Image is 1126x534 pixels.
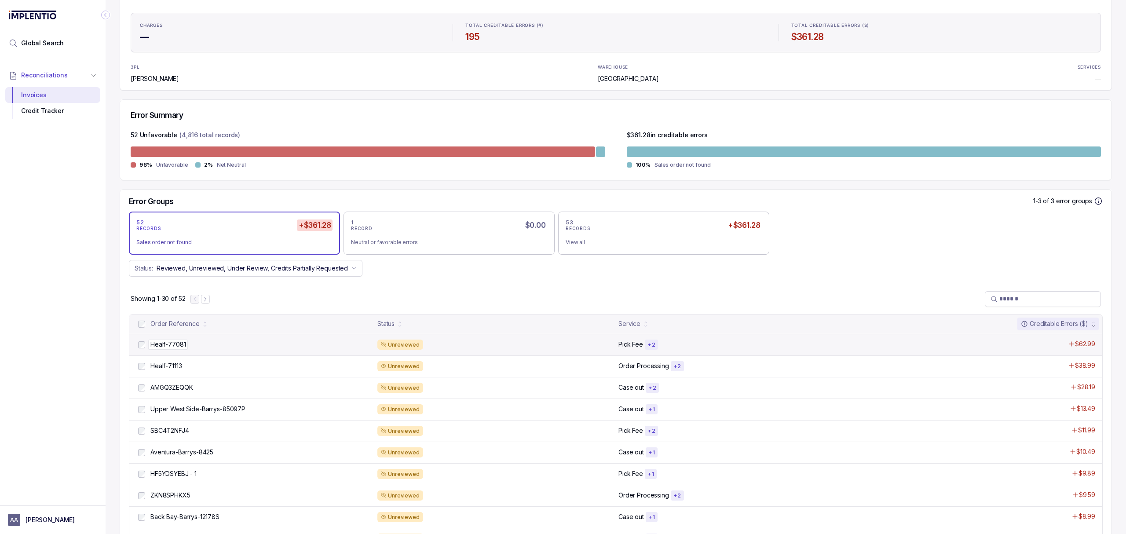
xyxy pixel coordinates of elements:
div: Unreviewed [377,404,423,415]
div: Service [618,319,640,328]
p: 53 [566,219,573,226]
p: [PERSON_NAME] [131,74,179,83]
p: + 2 [648,384,656,391]
p: Healf-77081 [148,340,188,349]
p: + 2 [673,363,681,370]
p: Status: [135,264,153,273]
p: Showing 1-30 of 52 [131,294,185,303]
p: RECORD [351,226,373,231]
p: Pick Fee [618,426,643,435]
div: Remaining page entries [131,294,185,303]
p: Case out [618,383,644,392]
p: ZKN8SPHKX5 [150,491,190,500]
p: [PERSON_NAME] [26,516,75,524]
p: Reviewed, Unreviewed, Under Review, Credits Partially Requested [157,264,348,273]
p: Pick Fee [618,340,643,349]
h5: Error Summary [131,110,183,120]
div: Unreviewed [377,340,423,350]
li: Statistic CHARGES [135,17,446,48]
p: $13.49 [1077,404,1095,413]
p: CHARGES [140,23,163,28]
p: Unfavorable [156,161,188,169]
div: Status [377,319,395,328]
div: Neutral or favorable errors [351,238,540,247]
p: $10.49 [1076,447,1095,456]
p: [GEOGRAPHIC_DATA] [598,74,659,83]
p: + 2 [647,428,655,435]
span: Reconciliations [21,71,68,80]
p: + 1 [648,406,655,413]
p: + 1 [647,471,654,478]
h5: Error Groups [129,197,174,206]
p: 52 [136,219,144,226]
p: Pick Fee [618,469,643,478]
div: Unreviewed [377,383,423,393]
ul: Statistic Highlights [131,13,1101,52]
div: Credit Tracker [12,103,93,119]
div: Collapse Icon [100,10,111,20]
input: checkbox-checkbox [138,363,145,370]
button: Reconciliations [5,66,100,85]
div: Order Reference [150,319,200,328]
input: checkbox-checkbox [138,514,145,521]
div: Unreviewed [377,490,423,501]
div: Unreviewed [377,469,423,479]
p: 1 [351,219,354,226]
div: Unreviewed [377,512,423,523]
p: 3PL [131,65,154,70]
p: $38.99 [1075,361,1095,370]
input: checkbox-checkbox [138,449,145,456]
input: checkbox-checkbox [138,471,145,478]
p: + 2 [673,492,681,499]
p: $28.19 [1077,383,1095,391]
button: Next Page [201,295,210,304]
button: Status:Reviewed, Unreviewed, Under Review, Credits Partially Requested [129,260,362,277]
p: AMGQ3ZEQQK [150,383,193,392]
div: Invoices [12,87,93,103]
span: User initials [8,514,20,526]
p: SBC4T2NFJ4 [150,426,189,435]
p: Aventura-Barrys-8425 [150,448,213,457]
span: Global Search [21,39,64,48]
p: WAREHOUSE [598,65,628,70]
input: checkbox-checkbox [138,492,145,499]
p: Healf-71113 [150,362,182,370]
p: 52 Unfavorable [131,131,177,141]
p: $62.99 [1075,340,1095,348]
p: $11.99 [1078,426,1095,435]
p: 2% [204,161,213,168]
div: Reconciliations [5,85,100,121]
h4: $361.28 [791,31,1092,43]
li: Statistic TOTAL CREDITABLE ERRORS ($) [786,17,1097,48]
p: Upper West Side-Barrys-85097P [150,405,245,413]
input: checkbox-checkbox [138,321,145,328]
p: 100% [636,161,651,168]
input: checkbox-checkbox [138,428,145,435]
input: checkbox-checkbox [138,406,145,413]
p: Case out [618,405,644,413]
p: + 1 [648,514,655,521]
p: Back Bay-Barrys-12178S [150,512,219,521]
div: Unreviewed [377,447,423,458]
p: RECORDS [136,226,161,231]
div: Creditable Errors ($) [1021,319,1088,328]
button: User initials[PERSON_NAME] [8,514,98,526]
p: TOTAL CREDITABLE ERRORS (#) [465,23,544,28]
div: Unreviewed [377,361,423,372]
div: View all [566,238,755,247]
p: SERVICES [1078,65,1101,70]
p: RECORDS [566,226,590,231]
p: Sales order not found [654,161,710,169]
p: $8.99 [1078,512,1095,521]
h4: 195 [465,31,766,43]
h5: +$361.28 [297,219,333,231]
h5: +$361.28 [726,219,762,231]
p: Case out [618,448,644,457]
p: error groups [1056,197,1092,205]
li: Statistic TOTAL CREDITABLE ERRORS (#) [460,17,771,48]
p: 1-3 of 3 [1033,197,1056,205]
p: 98% [139,161,153,168]
h4: — [140,31,440,43]
p: $9.89 [1078,469,1095,478]
p: — [1095,74,1101,83]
